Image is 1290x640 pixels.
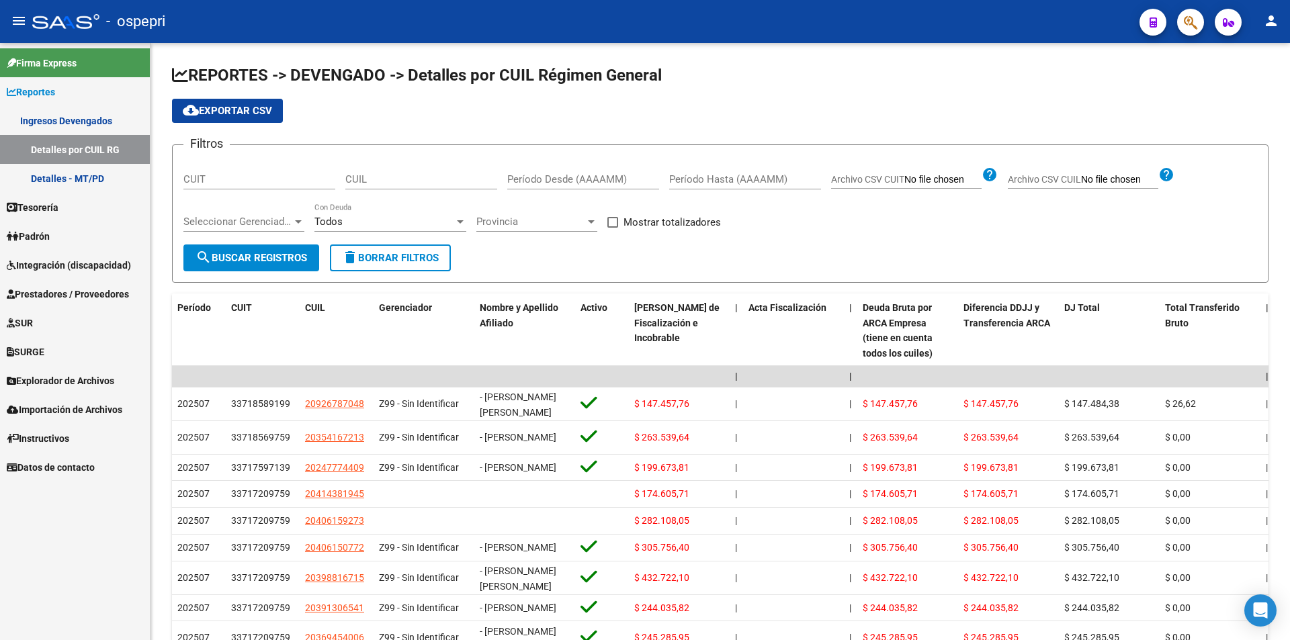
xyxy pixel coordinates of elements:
span: $ 263.539,64 [863,432,918,443]
span: 20247774409 [305,462,364,473]
span: | [1266,515,1268,526]
span: DJ Total [1064,302,1100,313]
span: $ 147.457,76 [863,398,918,409]
span: | [735,432,737,443]
span: Acta Fiscalización [748,302,826,313]
span: - [PERSON_NAME] [480,542,556,553]
datatable-header-cell: Período [172,293,226,368]
span: Buscar Registros [196,252,307,264]
div: 33717209759 [231,570,290,586]
datatable-header-cell: Acta Fiscalización [743,293,844,368]
span: | [735,398,737,409]
span: | [1266,462,1268,473]
span: Reportes [7,85,55,99]
span: $ 244.035,82 [863,602,918,613]
span: | [849,542,851,553]
span: $ 305.756,40 [634,542,689,553]
span: | [849,398,851,409]
span: $ 432.722,10 [863,572,918,583]
span: $ 305.756,40 [963,542,1019,553]
span: $ 263.539,64 [634,432,689,443]
span: $ 432.722,10 [963,572,1019,583]
span: Z99 - Sin Identificar [379,572,459,583]
datatable-header-cell: | [730,293,743,368]
div: 33717209759 [231,540,290,555]
span: Provincia [476,216,585,228]
span: $ 0,00 [1165,542,1191,553]
button: Buscar Registros [183,244,319,271]
span: Z99 - Sin Identificar [379,462,459,473]
span: Instructivos [7,431,69,446]
span: - [PERSON_NAME] [480,602,556,613]
span: CUIL [305,302,325,313]
span: | [849,515,851,526]
span: $ 282.108,05 [1064,515,1119,526]
span: Tesorería [7,200,58,215]
mat-icon: cloud_download [183,102,199,118]
span: $ 174.605,71 [1064,488,1119,499]
div: 33717597139 [231,460,290,475]
datatable-header-cell: Deuda Bruta Neto de Fiscalización e Incobrable [629,293,730,368]
datatable-header-cell: Deuda Bruta por ARCA Empresa (tiene en cuenta todos los cuiles) [857,293,958,368]
button: Exportar CSV [172,99,283,123]
span: Padrón [7,229,50,244]
datatable-header-cell: Gerenciador [374,293,474,368]
span: $ 282.108,05 [634,515,689,526]
mat-icon: help [982,167,998,183]
span: | [849,302,852,313]
span: Todos [314,216,343,228]
span: | [849,432,851,443]
span: $ 174.605,71 [634,488,689,499]
span: Período [177,302,211,313]
span: $ 0,00 [1165,462,1191,473]
span: | [849,488,851,499]
span: $ 174.605,71 [863,488,918,499]
span: $ 147.484,38 [1064,398,1119,409]
span: Firma Express [7,56,77,71]
mat-icon: menu [11,13,27,29]
span: | [735,572,737,583]
div: 33717209759 [231,486,290,502]
span: Explorador de Archivos [7,373,114,388]
span: | [1266,572,1268,583]
span: 202507 [177,462,210,473]
span: Z99 - Sin Identificar [379,542,459,553]
span: Seleccionar Gerenciador [183,216,292,228]
span: 20406159273 [305,515,364,526]
span: - [PERSON_NAME] [PERSON_NAME] [480,392,556,418]
span: $ 305.756,40 [863,542,918,553]
span: | [849,602,851,613]
span: | [849,371,852,381]
span: REPORTES -> DEVENGADO -> Detalles por CUIL Régimen General [172,66,662,85]
datatable-header-cell: DJ Total [1059,293,1160,368]
div: 33717209759 [231,600,290,616]
span: Borrar Filtros [342,252,439,264]
span: $ 199.673,81 [863,462,918,473]
span: $ 282.108,05 [863,515,918,526]
span: $ 26,62 [1165,398,1196,409]
span: $ 282.108,05 [963,515,1019,526]
span: 202507 [177,572,210,583]
div: Open Intercom Messenger [1244,594,1277,627]
span: Diferencia DDJJ y Transferencia ARCA [963,302,1050,328]
span: $ 305.756,40 [1064,542,1119,553]
span: | [735,542,737,553]
span: $ 0,00 [1165,572,1191,583]
input: Archivo CSV CUIL [1081,174,1158,186]
span: | [1266,432,1268,443]
span: | [1266,302,1268,313]
span: $ 0,00 [1165,602,1191,613]
span: | [849,572,851,583]
div: 33718589199 [231,396,290,412]
datatable-header-cell: Diferencia DDJJ y Transferencia ARCA [958,293,1059,368]
span: Prestadores / Proveedores [7,287,129,302]
span: 202507 [177,515,210,526]
h3: Filtros [183,134,230,153]
mat-icon: help [1158,167,1174,183]
span: Archivo CSV CUIL [1008,174,1081,185]
span: | [735,371,738,381]
span: $ 147.457,76 [963,398,1019,409]
span: | [1266,371,1268,381]
span: | [1266,398,1268,409]
span: $ 244.035,82 [963,602,1019,613]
